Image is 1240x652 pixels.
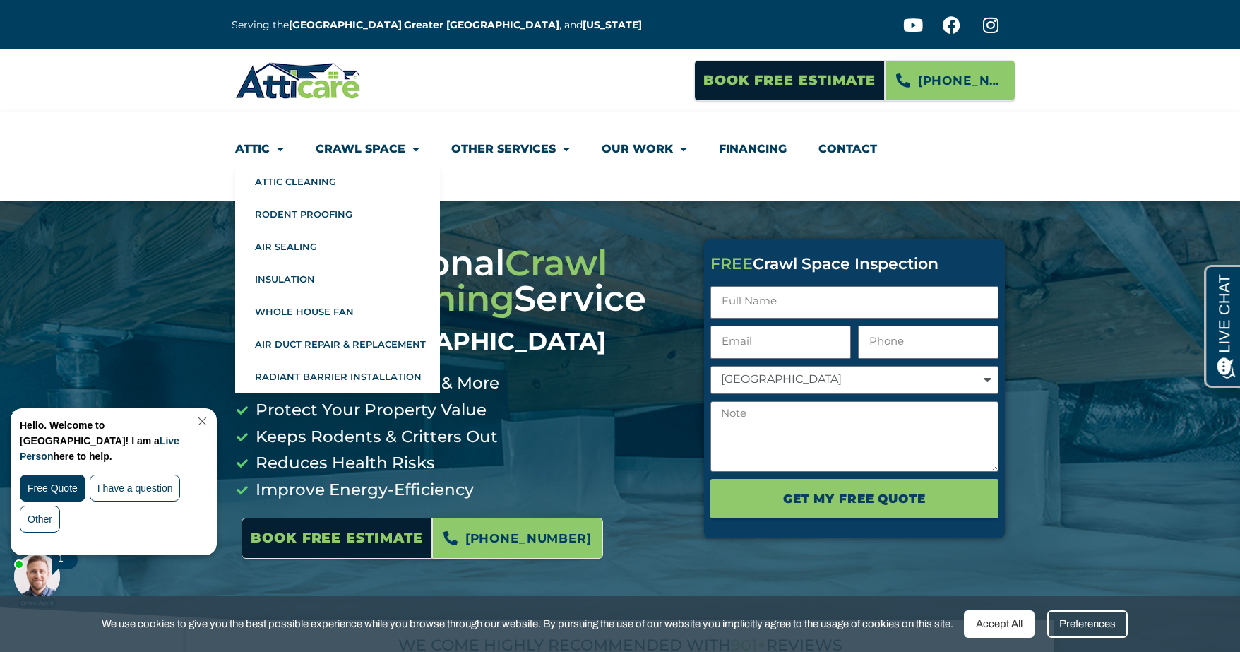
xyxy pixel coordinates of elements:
[858,326,998,359] input: Only numbers and phone characters (#, -, *, etc) are accepted.
[235,198,440,230] a: Rodent Proofing
[465,526,592,550] span: [PHONE_NUMBER]
[703,67,876,94] span: Book Free Estimate
[235,165,440,198] a: Attic Cleaning
[242,518,432,559] a: Book Free Estimate
[251,525,423,552] span: Book Free Estimate
[252,450,435,477] span: Reduces Health Risks
[252,424,498,451] span: Keeps Rodents & Critters Out
[404,18,559,31] a: Greater [GEOGRAPHIC_DATA]
[885,60,1015,101] a: [PHONE_NUMBER]
[583,18,642,31] a: [US_STATE]
[710,254,753,273] span: FREE
[918,69,1004,93] span: [PHONE_NUMBER]
[710,256,998,272] div: Crawl Space Inspection
[235,133,1005,179] nav: Menu
[235,328,440,360] a: Air Duct Repair & Replacement
[710,326,851,359] input: Email
[252,477,474,504] span: Improve Energy-Efficiency
[602,133,687,165] a: Our Work
[289,18,402,31] a: [GEOGRAPHIC_DATA]
[783,487,925,511] span: Get My FREE Quote
[235,230,440,263] a: Air Sealing
[694,60,885,101] a: Book Free Estimate
[710,479,998,518] button: Get My FREE Quote
[35,11,114,29] span: Opens a chat window
[818,133,877,165] a: Contact
[964,610,1035,638] div: Accept All
[235,246,683,356] h3: #1 Professional Service
[1047,610,1128,638] div: Preferences
[235,263,440,295] a: Insulation
[719,133,787,165] a: Financing
[232,17,652,33] p: Serving the , , and
[235,165,440,393] ul: Attic
[235,360,440,393] a: Radiant Barrier Installation
[451,133,570,165] a: Other Services
[102,615,953,633] span: We use cookies to give you the best possible experience while you browse through our website. By ...
[235,295,440,328] a: Whole House Fan
[7,405,233,610] iframe: Chat Invitation
[432,518,603,559] a: [PHONE_NUMBER]
[316,133,419,165] a: Crawl Space
[252,397,487,424] span: Protect Your Property Value
[235,133,284,165] a: Attic
[235,327,683,356] div: in the [GEOGRAPHIC_DATA]
[710,286,998,319] input: Full Name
